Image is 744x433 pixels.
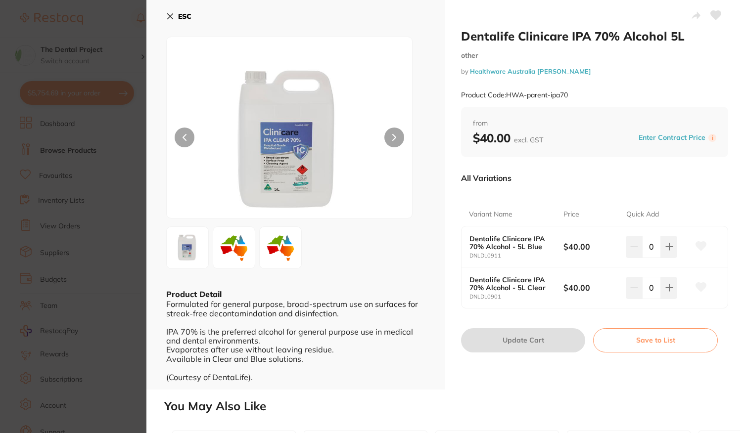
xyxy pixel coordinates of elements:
[166,300,425,382] div: Formulated for general purpose, broad-spectrum use on surfaces for streak-free decontamindation a...
[461,91,568,99] small: Product Code: HWA-parent-ipa70
[563,282,620,293] b: $40.00
[473,119,716,129] span: from
[469,253,563,259] small: DNLDL0911
[461,68,728,75] small: by
[563,210,579,219] p: Price
[470,67,591,75] a: Healthware Australia [PERSON_NAME]
[461,328,585,352] button: Update Cart
[178,12,191,21] b: ESC
[708,134,716,142] label: i
[593,328,718,352] button: Save to List
[461,29,728,43] h2: Dentalife Clinicare IPA 70% Alcohol 5L
[461,51,728,60] small: other
[461,173,511,183] p: All Variations
[216,230,252,265] img: LnBuZw
[469,235,554,251] b: Dentalife Clinicare IPA 70% Alcohol - 5L Blue
[563,241,620,252] b: $40.00
[263,230,298,265] img: bGVhcl81bC5wbmc
[636,133,708,142] button: Enter Contract Price
[514,135,543,144] span: excl. GST
[166,8,191,25] button: ESC
[469,294,563,300] small: DNLDL0901
[170,230,205,265] img: emdldnQuanBn
[166,289,222,299] b: Product Detail
[216,62,363,218] img: emdldnQuanBn
[469,210,512,219] p: Variant Name
[164,399,740,413] h2: You May Also Like
[469,276,554,292] b: Dentalife Clinicare IPA 70% Alcohol - 5L Clear
[626,210,659,219] p: Quick Add
[473,130,543,145] b: $40.00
